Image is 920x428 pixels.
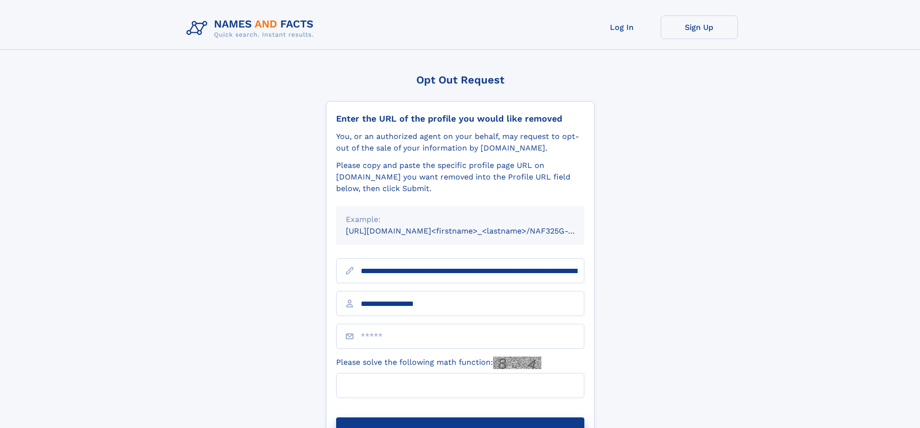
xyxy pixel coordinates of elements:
[326,74,594,86] div: Opt Out Request
[346,226,603,235] small: [URL][DOMAIN_NAME]<firstname>_<lastname>/NAF325G-xxxxxxxx
[336,357,541,369] label: Please solve the following math function:
[661,15,738,39] a: Sign Up
[183,15,322,41] img: Logo Names and Facts
[336,113,584,124] div: Enter the URL of the profile you would like removed
[336,131,584,154] div: You, or an authorized agent on your behalf, may request to opt-out of the sale of your informatio...
[583,15,661,39] a: Log In
[346,214,575,225] div: Example:
[336,160,584,194] div: Please copy and paste the specific profile page URL on [DOMAIN_NAME] you want removed into the Pr...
